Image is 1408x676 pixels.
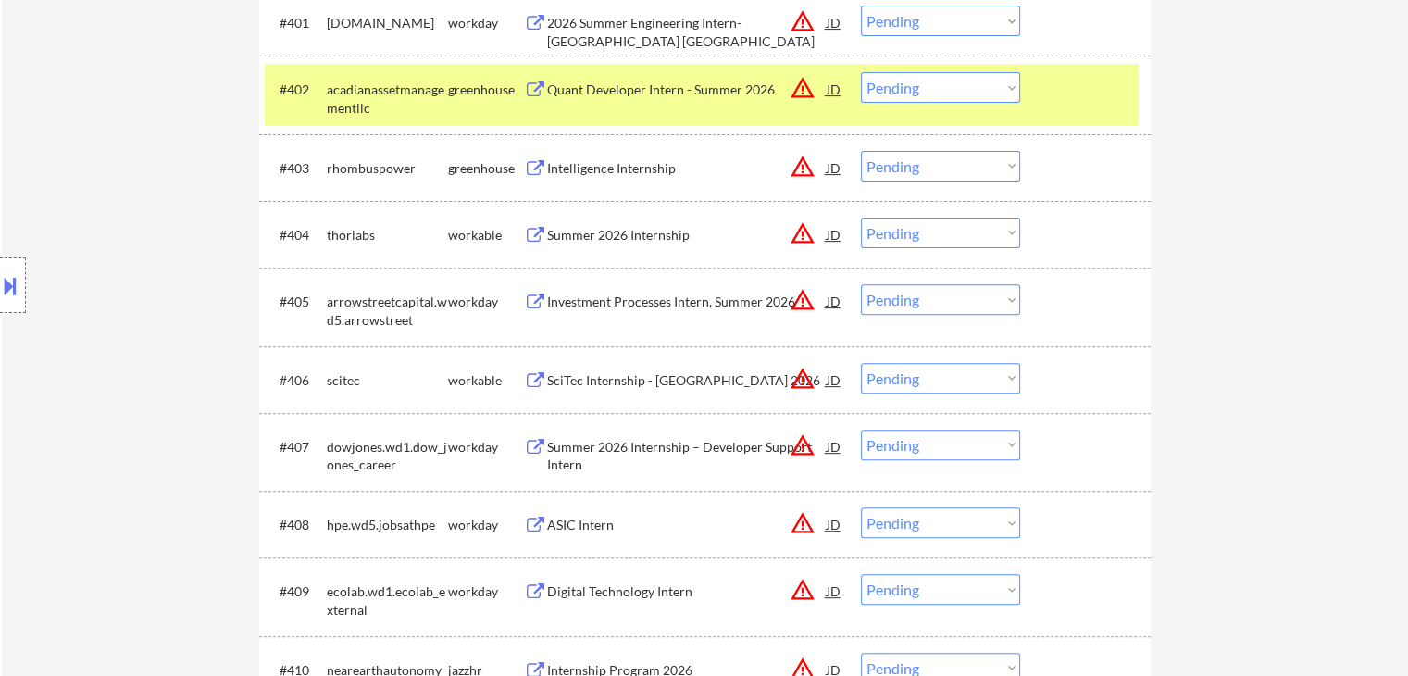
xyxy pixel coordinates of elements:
[547,14,827,50] div: 2026 Summer Engineering Intern-[GEOGRAPHIC_DATA] [GEOGRAPHIC_DATA]
[547,81,827,99] div: Quant Developer Intern - Summer 2026
[280,81,312,99] div: #402
[825,6,843,39] div: JD
[825,218,843,251] div: JD
[448,226,524,244] div: workable
[547,226,827,244] div: Summer 2026 Internship
[327,438,448,474] div: dowjones.wd1.dow_jones_career
[280,516,312,534] div: #408
[825,151,843,184] div: JD
[280,14,312,32] div: #401
[448,14,524,32] div: workday
[825,284,843,318] div: JD
[790,366,816,392] button: warning_amber
[448,81,524,99] div: greenhouse
[790,8,816,34] button: warning_amber
[547,159,827,178] div: Intelligence Internship
[448,516,524,534] div: workday
[448,582,524,601] div: workday
[790,432,816,458] button: warning_amber
[825,72,843,106] div: JD
[327,293,448,329] div: arrowstreetcapital.wd5.arrowstreet
[280,582,312,601] div: #409
[825,430,843,463] div: JD
[825,507,843,541] div: JD
[327,159,448,178] div: rhombuspower
[547,516,827,534] div: ASIC Intern
[448,371,524,390] div: workable
[327,582,448,619] div: ecolab.wd1.ecolab_external
[790,577,816,603] button: warning_amber
[327,371,448,390] div: scitec
[790,220,816,246] button: warning_amber
[327,81,448,117] div: acadianassetmanagementllc
[790,510,816,536] button: warning_amber
[825,574,843,607] div: JD
[790,75,816,101] button: warning_amber
[327,14,448,32] div: [DOMAIN_NAME]
[547,438,827,474] div: Summer 2026 Internship – Developer Support Intern
[547,582,827,601] div: Digital Technology Intern
[327,516,448,534] div: hpe.wd5.jobsathpe
[547,293,827,311] div: Investment Processes Intern, Summer 2026
[825,363,843,396] div: JD
[327,226,448,244] div: thorlabs
[448,438,524,457] div: workday
[448,159,524,178] div: greenhouse
[448,293,524,311] div: workday
[790,287,816,313] button: warning_amber
[547,371,827,390] div: SciTec Internship - [GEOGRAPHIC_DATA] 2026
[790,154,816,180] button: warning_amber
